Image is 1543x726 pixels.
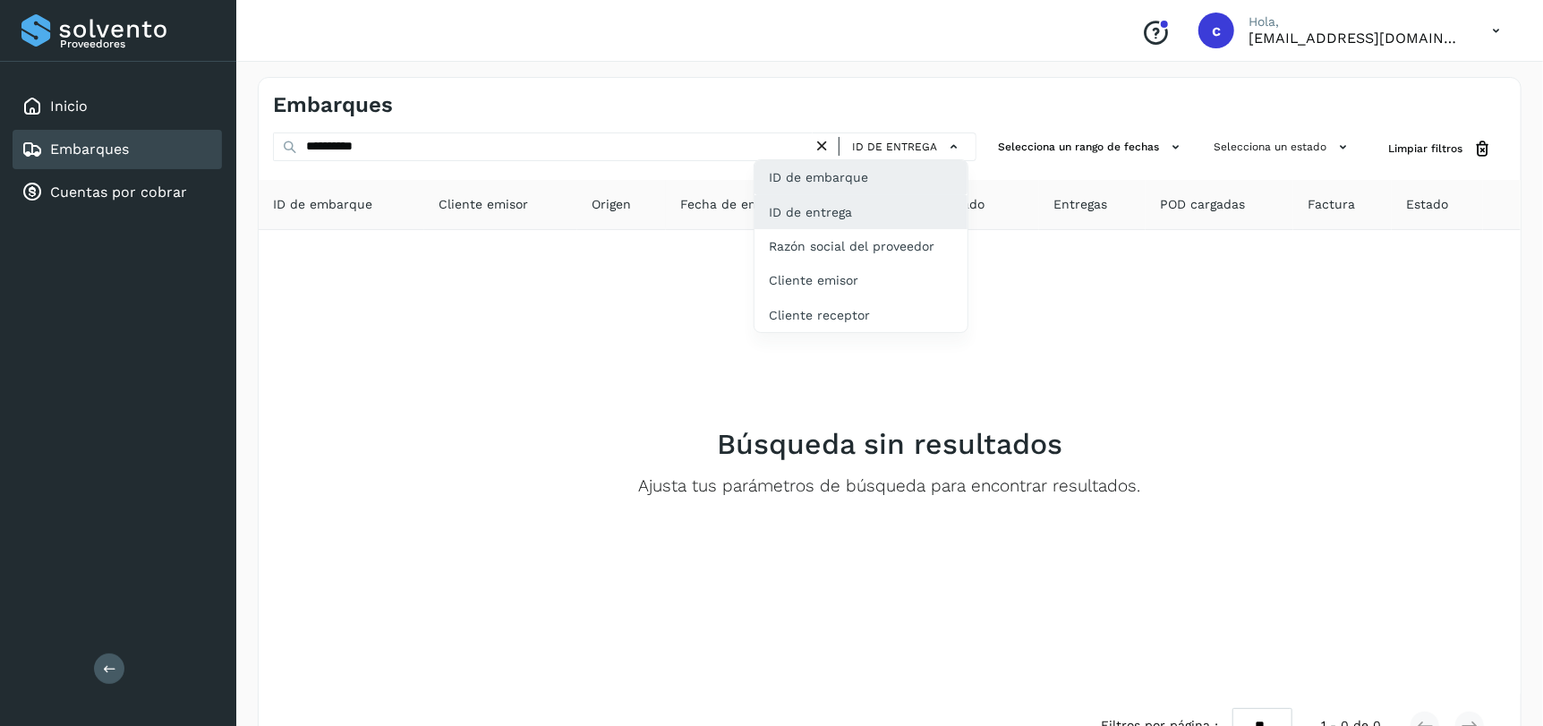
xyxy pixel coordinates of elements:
div: Cliente emisor [754,263,968,297]
p: Proveedores [60,38,215,50]
div: Cliente receptor [754,298,968,332]
div: Inicio [13,87,222,126]
div: Cuentas por cobrar [13,173,222,212]
div: ID de embarque [754,160,968,194]
a: Inicio [50,98,88,115]
div: Embarques [13,130,222,169]
p: Hola, [1249,14,1463,30]
a: Cuentas por cobrar [50,184,187,201]
p: cuentasespeciales8_met@castores.com.mx [1249,30,1463,47]
div: Razón social del proveedor [754,229,968,263]
a: Embarques [50,141,129,158]
div: ID de entrega [754,195,968,229]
